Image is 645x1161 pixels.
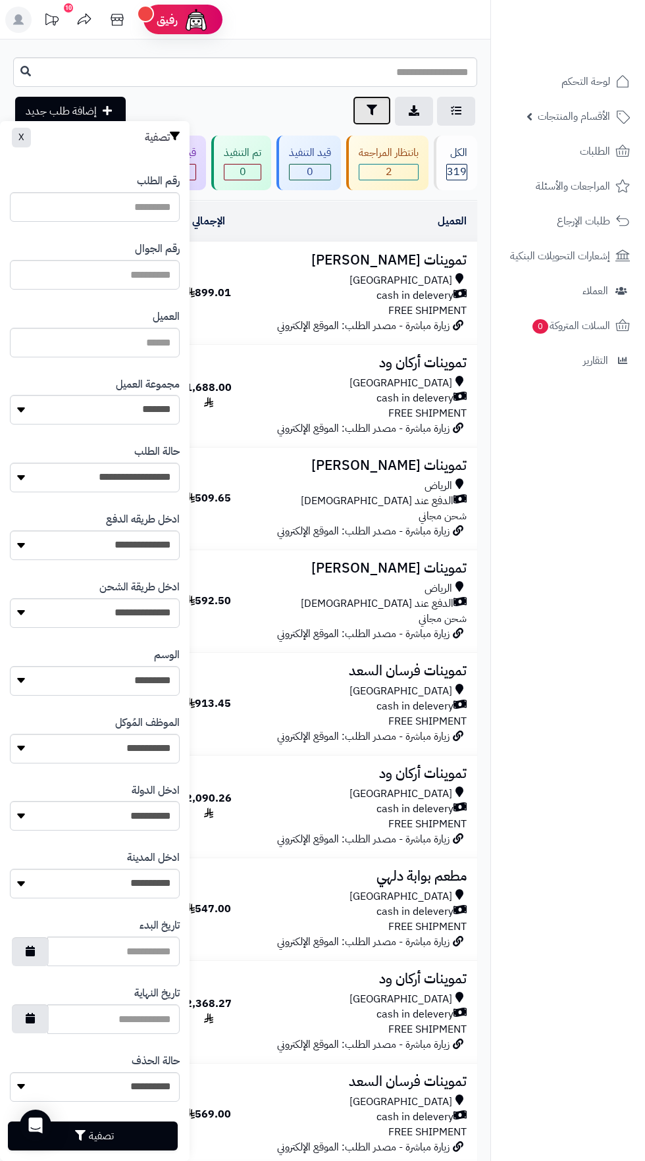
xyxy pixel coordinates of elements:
span: [GEOGRAPHIC_DATA] [349,376,452,391]
span: 899.01 [186,285,231,301]
span: [GEOGRAPHIC_DATA] [349,787,452,802]
a: تحديثات المنصة [35,7,68,36]
span: cash in delevery [376,699,453,714]
span: FREE SHIPMENT [388,405,467,421]
div: 10 [64,3,73,13]
span: 2,368.27 [186,996,232,1027]
span: زيارة مباشرة - مصدر الطلب: الموقع الإلكتروني [277,1037,450,1052]
h3: تموينات أركان ود [242,355,467,371]
label: رقم الطلب [137,174,180,189]
span: زيارة مباشرة - مصدر الطلب: الموقع الإلكتروني [277,831,450,847]
label: ادخل الدولة [132,783,180,798]
span: العملاء [582,282,608,300]
label: الوسم [154,648,180,663]
a: بانتظار المراجعة 2 [344,136,431,190]
a: إضافة طلب جديد [15,97,126,126]
span: [GEOGRAPHIC_DATA] [349,684,452,699]
span: الطلبات [580,142,610,161]
span: [GEOGRAPHIC_DATA] [349,273,452,288]
a: #1354 [477,593,511,609]
h3: تموينات [PERSON_NAME] [242,458,467,473]
span: [GEOGRAPHIC_DATA] [349,992,452,1007]
span: الدفع عند [DEMOGRAPHIC_DATA] [301,596,453,611]
a: لوحة التحكم [499,66,637,97]
a: #1345 [477,696,511,711]
h3: تموينات فرسان السعد [242,1074,467,1089]
a: #1356 [477,490,511,506]
h3: تموينات أركان ود [242,971,467,987]
label: ادخل طريقة الشحن [99,580,180,595]
a: تم التنفيذ 0 [209,136,274,190]
span: # [477,1004,484,1019]
a: الإجمالي [192,213,225,229]
span: الدفع عند [DEMOGRAPHIC_DATA] [301,494,453,509]
label: ادخل المدينة [127,850,180,865]
span: 0 [290,165,330,180]
a: التقارير [499,345,637,376]
a: # [477,213,484,229]
span: 2,090.26 [186,790,232,821]
a: إشعارات التحويلات البنكية [499,240,637,272]
h3: تموينات [PERSON_NAME] [242,253,467,268]
span: زيارة مباشرة - مصدر الطلب: الموقع الإلكتروني [277,934,450,950]
a: #1357 [477,388,511,403]
label: مجموعة العميل [116,377,180,392]
span: 319 [447,165,467,180]
div: الكل [446,145,467,161]
span: 509.65 [186,490,231,506]
label: الموظف المُوكل [115,715,180,731]
span: 592.50 [186,593,231,609]
div: 2 [359,165,418,180]
a: طلبات الإرجاع [499,205,637,237]
span: X [18,130,24,144]
span: التقارير [583,351,608,370]
a: العميل [438,213,467,229]
span: 547.00 [186,901,231,917]
span: # [477,798,484,814]
a: الطلبات [499,136,637,167]
h3: تموينات [PERSON_NAME] [242,561,467,576]
label: تاريخ النهاية [134,986,180,1001]
span: 569.00 [186,1106,231,1122]
span: لوحة التحكم [561,72,610,91]
span: شحن مجاني [419,611,467,627]
span: # [477,696,484,711]
span: # [477,593,484,609]
span: FREE SHIPMENT [388,1021,467,1037]
span: زيارة مباشرة - مصدر الطلب: الموقع الإلكتروني [277,1139,450,1155]
h3: تصفية [145,131,180,144]
span: [GEOGRAPHIC_DATA] [349,889,452,904]
span: زيارة مباشرة - مصدر الطلب: الموقع الإلكتروني [277,729,450,744]
span: cash in delevery [376,904,453,919]
div: بانتظار المراجعة [359,145,419,161]
span: # [477,490,484,506]
a: #1342 [477,798,511,814]
a: #1323 [477,1004,511,1019]
span: 0 [224,165,261,180]
label: رقم الجوال [135,242,180,257]
span: الرياض [425,478,452,494]
a: الكل319 [431,136,480,190]
span: [GEOGRAPHIC_DATA] [349,1095,452,1110]
button: X [12,128,31,147]
a: السلات المتروكة0 [499,310,637,342]
h3: مطعم بوابة دلهي [242,869,467,884]
img: ai-face.png [183,7,209,33]
span: 0 [532,319,548,334]
a: قيد التنفيذ 0 [274,136,344,190]
a: العملاء [499,275,637,307]
span: FREE SHIPMENT [388,816,467,832]
span: زيارة مباشرة - مصدر الطلب: الموقع الإلكتروني [277,626,450,642]
span: # [477,285,484,301]
label: تاريخ البدء [140,918,180,933]
span: شحن مجاني [419,508,467,524]
span: cash in delevery [376,1007,453,1022]
span: # [477,1106,484,1122]
span: 913.45 [186,696,231,711]
div: Open Intercom Messenger [20,1110,51,1141]
span: زيارة مباشرة - مصدر الطلب: الموقع الإلكتروني [277,421,450,436]
span: # [477,901,484,917]
span: FREE SHIPMENT [388,713,467,729]
span: 1,688.00 [186,380,232,411]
